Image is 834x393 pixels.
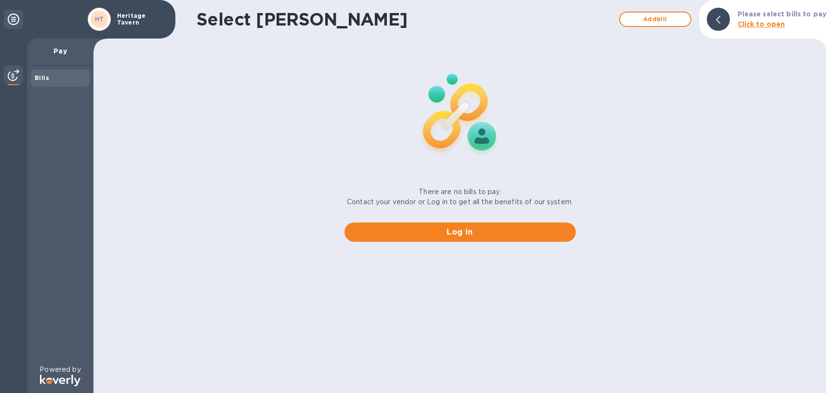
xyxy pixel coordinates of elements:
b: Please select bills to pay [738,10,826,18]
button: Log in [344,223,576,242]
p: Pay [35,46,86,56]
b: HT [95,15,104,23]
p: There are no bills to pay. Contact your vendor or Log in to get all the benefits of our system. [347,187,573,207]
img: Logo [40,375,80,386]
span: Add bill [628,13,683,25]
b: Bills [35,74,49,81]
p: Powered by [40,365,80,375]
h1: Select [PERSON_NAME] [197,9,614,29]
span: Log in [352,226,568,238]
b: Click to open [738,20,785,28]
p: Heritage Tavern [117,13,165,26]
button: Addbill [619,12,691,27]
